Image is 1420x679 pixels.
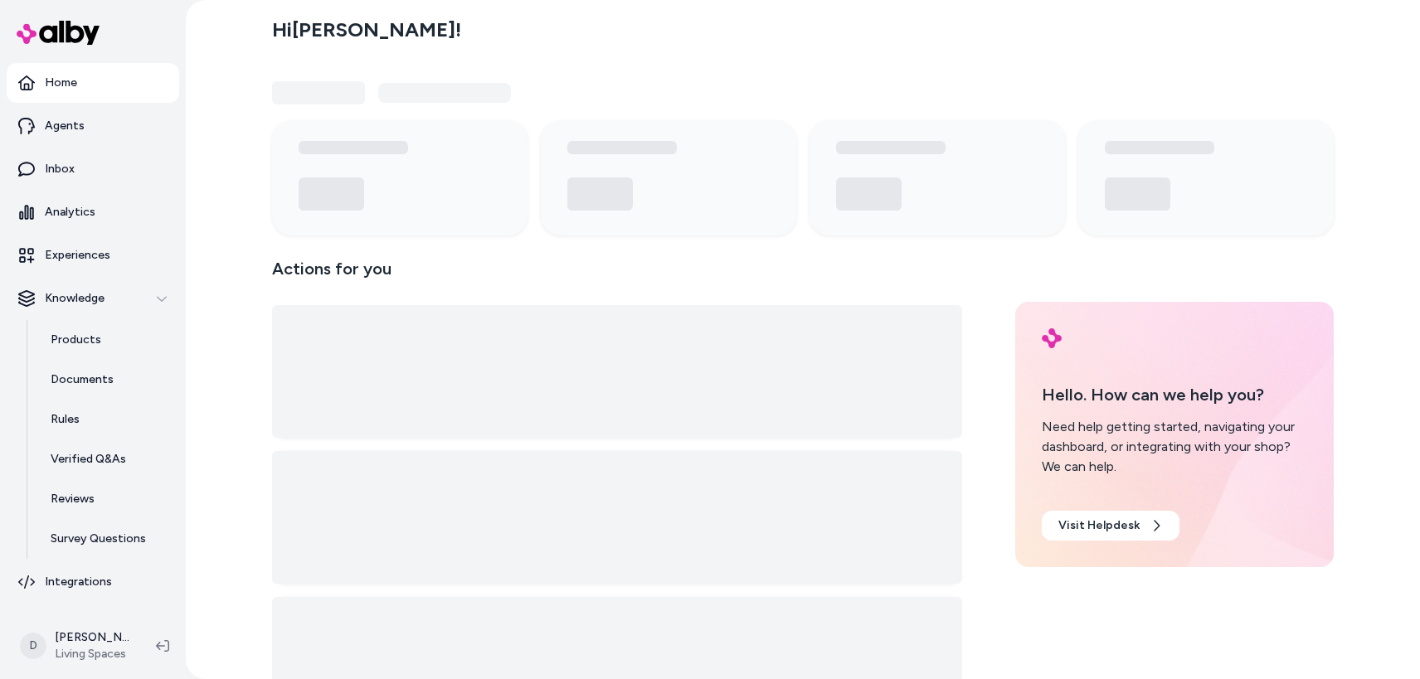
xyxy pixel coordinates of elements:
[34,360,179,400] a: Documents
[272,17,461,42] h2: Hi [PERSON_NAME] !
[20,633,46,659] span: D
[45,118,85,134] p: Agents
[7,106,179,146] a: Agents
[51,531,146,547] p: Survey Questions
[7,235,179,275] a: Experiences
[45,247,110,264] p: Experiences
[34,519,179,559] a: Survey Questions
[34,400,179,439] a: Rules
[272,255,962,295] p: Actions for you
[1042,511,1179,541] a: Visit Helpdesk
[34,479,179,519] a: Reviews
[7,149,179,189] a: Inbox
[51,411,80,428] p: Rules
[7,562,179,602] a: Integrations
[55,646,129,662] span: Living Spaces
[51,332,101,348] p: Products
[55,629,129,646] p: [PERSON_NAME]
[1042,382,1307,407] p: Hello. How can we help you?
[45,290,105,307] p: Knowledge
[10,619,143,672] button: D[PERSON_NAME]Living Spaces
[45,75,77,91] p: Home
[34,320,179,360] a: Products
[51,491,95,507] p: Reviews
[1042,328,1062,348] img: alby Logo
[45,161,75,177] p: Inbox
[45,574,112,590] p: Integrations
[51,371,114,388] p: Documents
[34,439,179,479] a: Verified Q&As
[1042,417,1307,477] div: Need help getting started, navigating your dashboard, or integrating with your shop? We can help.
[7,192,179,232] a: Analytics
[51,451,126,468] p: Verified Q&As
[45,204,95,221] p: Analytics
[17,21,100,45] img: alby Logo
[7,279,179,318] button: Knowledge
[7,63,179,103] a: Home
